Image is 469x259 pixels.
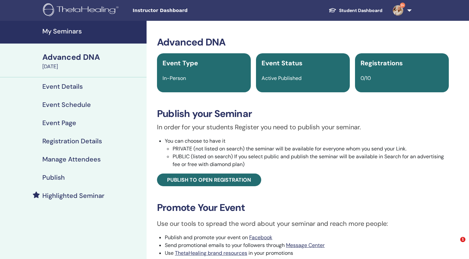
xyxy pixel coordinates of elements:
span: Event Status [262,59,303,67]
a: ThetaHealing brand resources [175,250,247,256]
a: Advanced DNA[DATE] [38,52,147,71]
div: Advanced DNA [42,52,143,63]
span: Instructor Dashboard [133,7,230,14]
a: Student Dashboard [323,5,388,17]
h4: Event Details [42,83,83,90]
h4: Registration Details [42,137,102,145]
h3: Publish your Seminar [157,108,449,120]
p: In order for your students Register you need to publish your seminar. [157,122,449,132]
li: PUBLIC (listed on search) If you select public and publish the seminar will be available in Searc... [173,153,449,168]
li: Publish and promote your event on [165,234,449,241]
iframe: Intercom live chat [447,237,462,253]
h4: My Seminars [42,27,143,35]
span: Publish to open registration [167,176,251,183]
li: You can choose to have it [165,137,449,168]
a: Facebook [249,234,272,241]
span: Active Published [262,75,302,82]
span: Event Type [163,59,198,67]
span: Registrations [361,59,403,67]
span: 0/10 [361,75,371,82]
h4: Highlighted Seminar [42,192,105,200]
p: Use our tools to spread the word about your seminar and reach more people: [157,219,449,228]
span: 9+ [400,3,405,8]
h4: Manage Attendees [42,155,101,163]
div: [DATE] [42,63,143,71]
h4: Event Page [42,119,76,127]
span: 1 [460,237,465,242]
span: In-Person [163,75,186,82]
h4: Publish [42,174,65,181]
h4: Event Schedule [42,101,91,109]
img: logo.png [43,3,121,18]
li: PRIVATE (not listed on search) the seminar will be available for everyone whom you send your Link. [173,145,449,153]
a: Publish to open registration [157,174,261,186]
a: Message Center [286,242,325,249]
h3: Promote Your Event [157,202,449,214]
h3: Advanced DNA [157,36,449,48]
img: default.jpg [393,5,403,16]
img: graduation-cap-white.svg [329,7,336,13]
li: Send promotional emails to your followers through [165,241,449,249]
li: Use in your promotions [165,249,449,257]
